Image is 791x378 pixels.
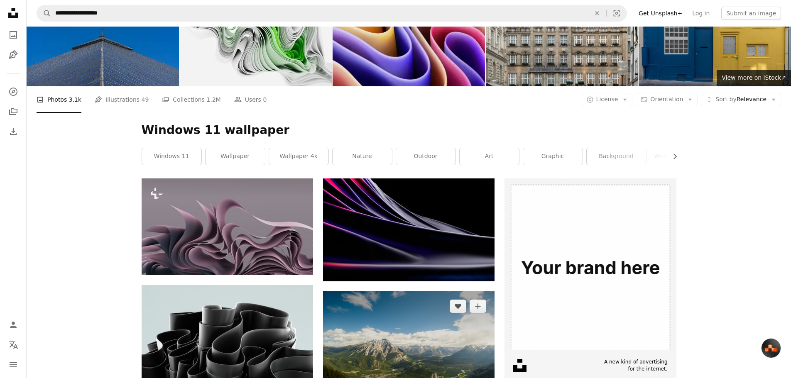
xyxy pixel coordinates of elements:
[142,123,676,138] h1: Windows 11 wallpaper
[717,70,791,86] a: View more on iStock↗
[142,148,201,165] a: windows 11
[142,223,313,230] a: a computer generated image of an abstract design
[206,148,265,165] a: wallpaper
[5,27,22,43] a: Photos
[513,359,527,372] img: file-1631678316303-ed18b8b5cb9cimage
[470,300,486,313] button: Add to Collection
[5,46,22,63] a: Illustrations
[5,317,22,333] a: Log in / Sign up
[596,96,618,102] span: License
[396,148,455,165] a: outdoor
[5,123,22,140] a: Download History
[206,95,220,104] span: 1.2M
[604,358,668,373] span: A new kind of advertising for the internet.
[587,148,646,165] a: background
[634,7,687,20] a: Get Unsplash+
[687,7,715,20] a: Log in
[5,83,22,100] a: Explore
[323,345,495,352] a: A scenic view of a mountain range with trees and mountains in the background
[504,178,676,350] img: file-1635990775102-c9800842e1cdimage
[764,344,778,353] img: svg+xml,%3Csvg%20xmlns%3D%22http%3A%2F%2Fwww.w3.org%2F2000%2Fsvg%22%20width%3D%2233%22%20height%3...
[523,148,583,165] a: graphic
[142,95,149,104] span: 49
[721,7,781,20] button: Submit an image
[460,148,519,165] a: art
[715,95,767,104] span: Relevance
[269,148,328,165] a: wallpaper 4k
[37,5,51,21] button: Search Unsplash
[333,148,392,165] a: nature
[701,93,781,106] button: Sort byRelevance
[323,226,495,234] a: a close up of a cell phone with a black background
[450,300,466,313] button: Like
[5,356,22,373] button: Menu
[667,148,676,165] button: scroll list to the right
[142,178,313,275] img: a computer generated image of an abstract design
[142,329,313,337] a: a bunch of black pipes stacked on top of each other
[5,337,22,353] button: Language
[636,93,698,106] button: Orientation
[323,178,495,281] img: a close up of a cell phone with a black background
[607,5,627,21] button: Visual search
[5,5,22,23] a: Home — Unsplash
[715,96,736,102] span: Sort by
[650,96,683,102] span: Orientation
[162,86,220,113] a: Collections 1.2M
[588,5,606,21] button: Clear
[234,86,267,113] a: Users 0
[650,148,710,165] a: windows 10 wallpaper
[263,95,267,104] span: 0
[37,5,627,22] form: Find visuals sitewide
[722,74,786,81] span: View more on iStock ↗
[582,93,633,106] button: License
[95,86,149,113] a: Illustrations 49
[5,103,22,120] a: Collections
